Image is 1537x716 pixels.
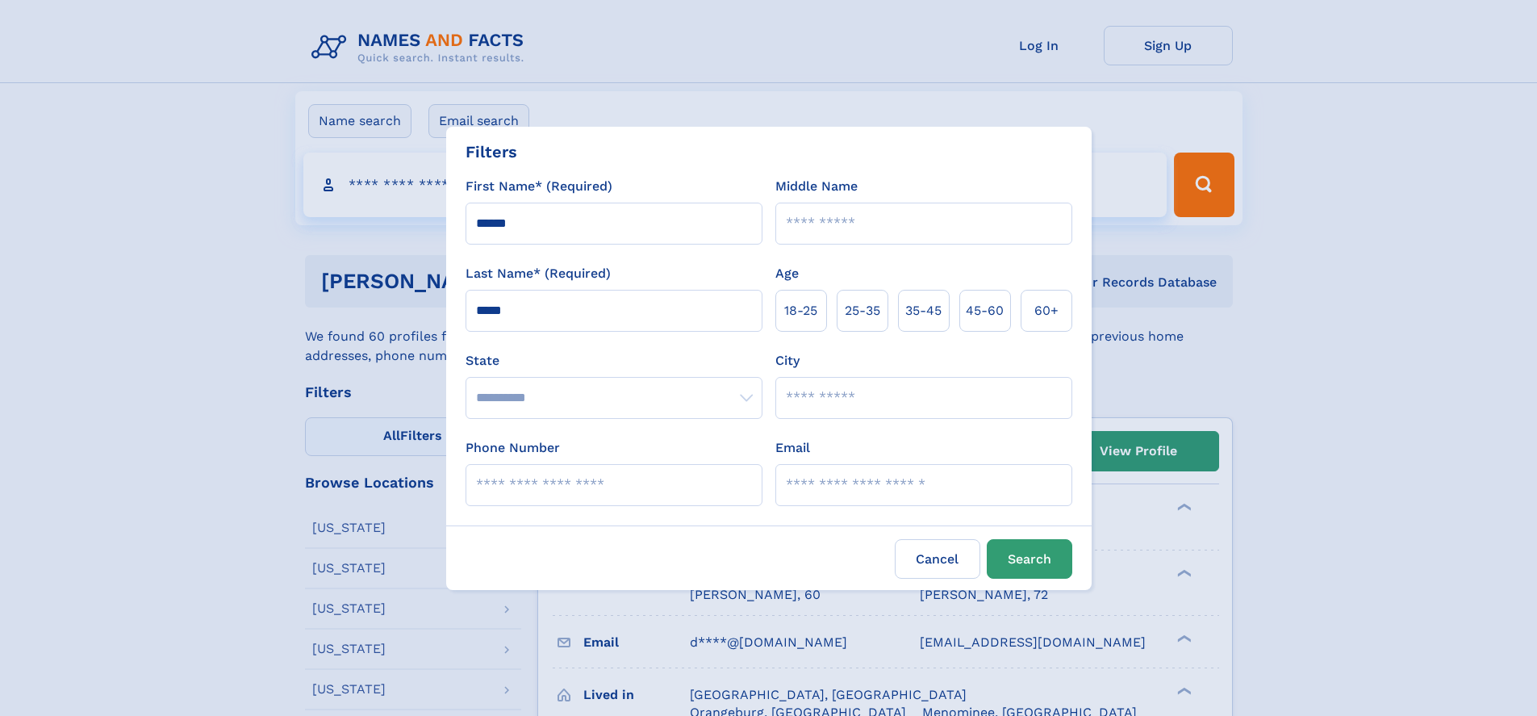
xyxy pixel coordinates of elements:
[775,264,799,283] label: Age
[1034,301,1059,320] span: 60+
[466,264,611,283] label: Last Name* (Required)
[987,539,1072,579] button: Search
[466,351,762,371] label: State
[775,177,858,196] label: Middle Name
[784,301,817,320] span: 18‑25
[775,438,810,458] label: Email
[966,301,1004,320] span: 45‑60
[905,301,942,320] span: 35‑45
[775,351,800,371] label: City
[466,177,612,196] label: First Name* (Required)
[466,438,560,458] label: Phone Number
[845,301,880,320] span: 25‑35
[895,539,980,579] label: Cancel
[466,140,517,164] div: Filters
